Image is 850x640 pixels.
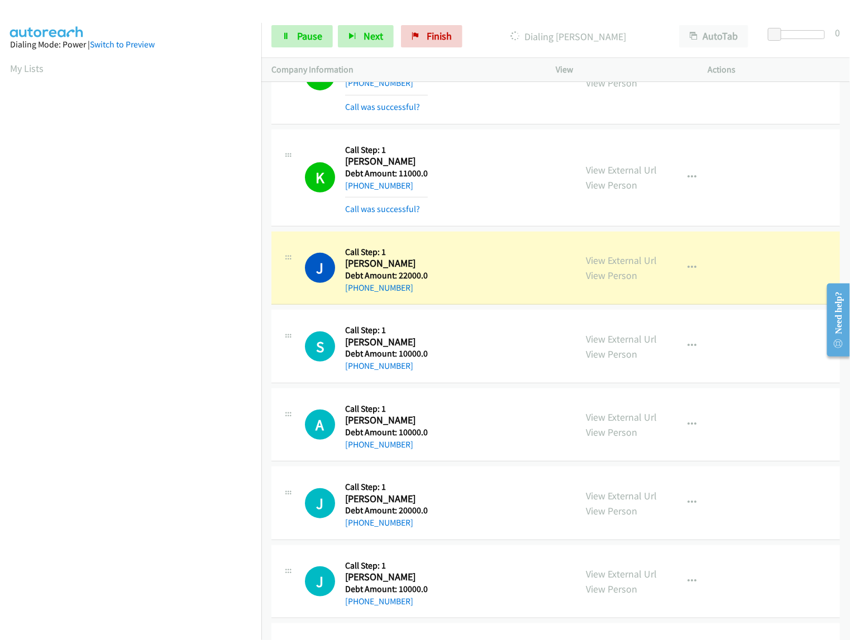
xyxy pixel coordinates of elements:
[345,403,428,415] h5: Call Step: 1
[345,247,428,258] h5: Call Step: 1
[586,179,637,191] a: View Person
[305,488,335,518] h1: J
[708,63,841,76] p: Actions
[345,325,428,336] h5: Call Step: 1
[345,560,428,571] h5: Call Step: 1
[586,333,657,345] a: View External Url
[345,439,413,450] a: [PHONE_NUMBER]
[345,427,428,438] h5: Debt Amount: 10000.0
[586,489,657,502] a: View External Url
[305,566,335,596] div: The call is yet to be attempted
[90,39,155,50] a: Switch to Preview
[305,162,335,193] h1: K
[345,336,428,349] h2: [PERSON_NAME]
[586,426,637,439] a: View Person
[271,63,536,76] p: Company Information
[305,488,335,518] div: The call is yet to be attempted
[345,517,413,528] a: [PHONE_NUMBER]
[401,25,462,47] a: Finish
[427,30,452,42] span: Finish
[305,410,335,440] h1: A
[345,596,413,607] a: [PHONE_NUMBER]
[345,168,428,179] h5: Debt Amount: 11000.0
[345,145,428,156] h5: Call Step: 1
[586,583,637,595] a: View Person
[586,76,637,89] a: View Person
[10,38,251,51] div: Dialing Mode: Power |
[345,257,428,270] h2: [PERSON_NAME]
[586,163,657,176] a: View External Url
[586,567,657,580] a: View External Url
[345,482,428,493] h5: Call Step: 1
[345,584,428,595] h5: Debt Amount: 10000.0
[835,25,840,40] div: 0
[586,504,637,517] a: View Person
[345,360,413,371] a: [PHONE_NUMBER]
[10,86,261,616] iframe: Dialpad
[586,411,657,424] a: View External Url
[297,30,322,42] span: Pause
[345,414,428,427] h2: [PERSON_NAME]
[345,155,428,168] h2: [PERSON_NAME]
[364,30,383,42] span: Next
[818,276,850,364] iframe: Resource Center
[305,331,335,362] h1: S
[305,331,335,362] div: The call is yet to be attempted
[305,410,335,440] div: The call is yet to be attempted
[345,348,428,359] h5: Debt Amount: 10000.0
[305,566,335,596] h1: J
[345,204,420,214] a: Call was successful?
[556,63,688,76] p: View
[345,180,413,191] a: [PHONE_NUMBER]
[10,62,44,75] a: My Lists
[477,29,659,44] p: Dialing [PERSON_NAME]
[345,505,428,516] h5: Debt Amount: 20000.0
[345,102,420,112] a: Call was successful?
[586,254,657,267] a: View External Url
[345,493,428,506] h2: [PERSON_NAME]
[305,253,335,283] h1: J
[271,25,333,47] a: Pause
[345,270,428,281] h5: Debt Amount: 22000.0
[345,571,428,584] h2: [PERSON_NAME]
[338,25,394,47] button: Next
[679,25,748,47] button: AutoTab
[586,348,637,360] a: View Person
[586,269,637,282] a: View Person
[345,282,413,293] a: [PHONE_NUMBER]
[345,78,413,88] a: [PHONE_NUMBER]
